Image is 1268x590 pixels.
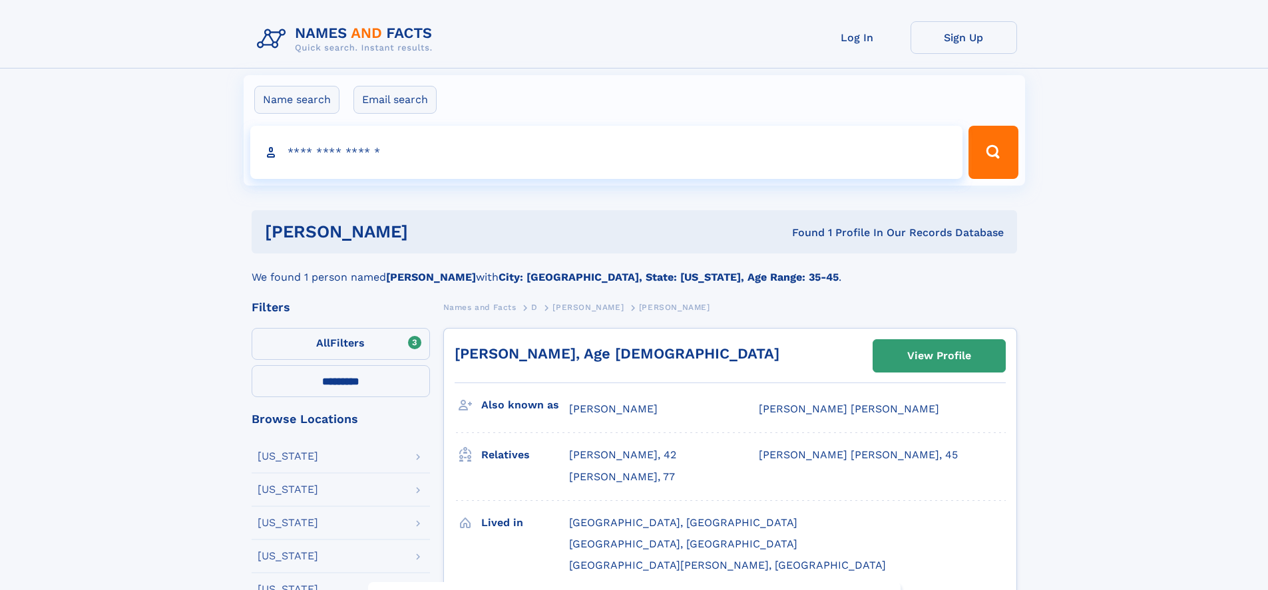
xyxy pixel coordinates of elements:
div: [US_STATE] [258,551,318,561]
div: View Profile [907,341,971,371]
div: [US_STATE] [258,451,318,462]
span: D [531,303,538,312]
a: [PERSON_NAME], Age [DEMOGRAPHIC_DATA] [455,345,779,362]
a: [PERSON_NAME] [552,299,624,315]
label: Email search [353,86,437,114]
input: search input [250,126,963,179]
a: Log In [804,21,911,54]
h3: Lived in [481,512,569,534]
span: [PERSON_NAME] [639,303,710,312]
div: Filters [252,301,430,313]
a: Names and Facts [443,299,517,315]
a: [PERSON_NAME], 77 [569,470,675,484]
span: [GEOGRAPHIC_DATA], [GEOGRAPHIC_DATA] [569,537,797,550]
a: [PERSON_NAME] [PERSON_NAME], 45 [759,448,958,462]
a: View Profile [873,340,1005,372]
span: [PERSON_NAME] [PERSON_NAME] [759,402,939,415]
a: [PERSON_NAME], 42 [569,448,676,462]
a: Sign Up [911,21,1017,54]
h3: Also known as [481,394,569,416]
h3: Relatives [481,444,569,466]
b: City: [GEOGRAPHIC_DATA], State: [US_STATE], Age Range: 35-45 [499,271,839,283]
span: [PERSON_NAME] [552,303,624,312]
div: Browse Locations [252,413,430,425]
h1: [PERSON_NAME] [265,223,600,240]
label: Filters [252,328,430,360]
span: [PERSON_NAME] [569,402,658,415]
label: Name search [254,86,339,114]
div: [US_STATE] [258,484,318,495]
a: D [531,299,538,315]
b: [PERSON_NAME] [386,271,476,283]
span: [GEOGRAPHIC_DATA][PERSON_NAME], [GEOGRAPHIC_DATA] [569,559,886,571]
div: Found 1 Profile In Our Records Database [600,225,1004,240]
img: Logo Names and Facts [252,21,443,57]
div: [US_STATE] [258,517,318,528]
div: We found 1 person named with . [252,253,1017,285]
span: All [316,337,330,349]
span: [GEOGRAPHIC_DATA], [GEOGRAPHIC_DATA] [569,516,797,529]
button: Search Button [968,126,1018,179]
